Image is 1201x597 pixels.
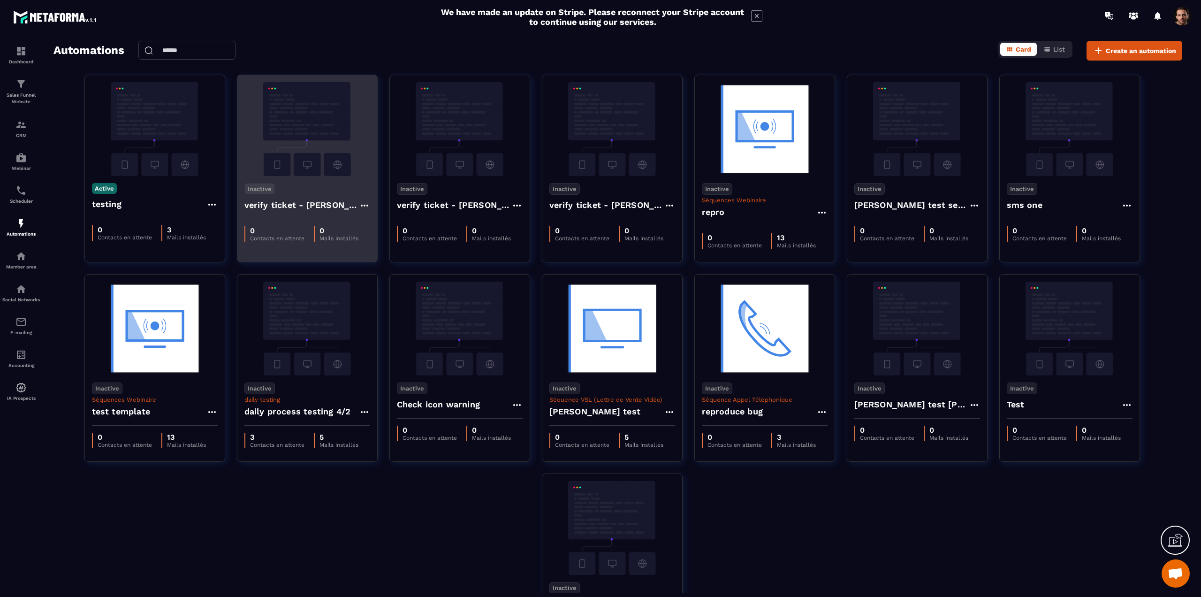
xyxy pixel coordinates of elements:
[2,276,40,309] a: social-networksocial-networkSocial Networks
[397,383,427,394] p: Inactive
[397,199,511,212] h4: verify ticket - [PERSON_NAME] please - Copy
[15,185,27,196] img: scheduler
[1012,426,1067,435] p: 0
[2,231,40,237] p: Automations
[2,112,40,145] a: formationformationCRM
[167,234,206,241] p: Mails installés
[854,183,885,195] p: Inactive
[555,235,609,242] p: Contacts en attente
[244,383,275,394] p: Inactive
[397,82,523,176] img: automation-background
[702,383,732,394] p: Inactive
[15,46,27,57] img: formation
[92,183,117,194] p: Active
[15,119,27,130] img: formation
[854,82,980,176] img: automation-background
[2,133,40,138] p: CRM
[702,82,828,176] img: automation-background
[549,82,675,176] img: automation-background
[929,226,968,235] p: 0
[2,211,40,244] a: automationsautomationsAutomations
[549,396,675,403] p: Séquence VSL (Lettre de Vente Vidéo)
[2,297,40,302] p: Social Networks
[777,242,816,249] p: Mails installés
[403,435,457,441] p: Contacts en attente
[549,481,675,575] img: automation-background
[15,78,27,90] img: formation
[707,433,762,442] p: 0
[2,330,40,335] p: E-mailing
[2,244,40,276] a: automationsautomationsMember area
[15,382,27,393] img: automations
[2,59,40,64] p: Dashboard
[2,363,40,368] p: Accounting
[2,342,40,375] a: accountantaccountantAccounting
[2,92,40,105] p: Sales Funnel Website
[1053,46,1065,53] span: List
[1082,226,1121,235] p: 0
[624,433,663,442] p: 5
[555,442,609,448] p: Contacts en attente
[15,349,27,360] img: accountant
[2,38,40,71] a: formationformationDashboard
[702,206,725,219] h4: repro
[2,71,40,112] a: formationformationSales Funnel Website
[250,226,304,235] p: 0
[244,396,370,403] p: daily testing
[53,41,124,61] h2: Automations
[860,226,914,235] p: 0
[98,433,152,442] p: 0
[860,235,914,242] p: Contacts en attente
[167,442,206,448] p: Mails installés
[319,442,358,448] p: Mails installés
[1000,43,1037,56] button: Card
[555,433,609,442] p: 0
[549,582,580,594] p: Inactive
[319,433,358,442] p: 5
[929,435,968,441] p: Mails installés
[1012,235,1067,242] p: Contacts en attente
[167,433,206,442] p: 13
[929,426,968,435] p: 0
[2,396,40,401] p: IA Prospects
[1007,183,1037,195] p: Inactive
[244,82,370,176] img: automation-background
[549,183,580,195] p: Inactive
[403,426,457,435] p: 0
[319,226,358,235] p: 0
[549,383,580,394] p: Inactive
[1016,46,1031,53] span: Card
[472,435,511,441] p: Mails installés
[92,383,122,394] p: Inactive
[92,82,218,176] img: automation-background
[92,405,151,418] h4: test template
[98,225,152,234] p: 0
[250,442,304,448] p: Contacts en attente
[702,282,828,375] img: automation-background
[1007,398,1025,411] h4: Test
[92,396,218,403] p: Séquences Webinaire
[2,264,40,269] p: Member area
[403,226,457,235] p: 0
[624,235,663,242] p: Mails installés
[403,235,457,242] p: Contacts en attente
[702,197,828,204] p: Séquences Webinaire
[854,383,885,394] p: Inactive
[13,8,98,25] img: logo
[555,226,609,235] p: 0
[15,152,27,163] img: automations
[1007,383,1037,394] p: Inactive
[777,233,816,242] p: 13
[1087,41,1182,61] button: Create an automation
[854,199,969,212] h4: [PERSON_NAME] test send sms
[854,398,969,411] h4: [PERSON_NAME] test [PERSON_NAME] nha - Copy - Copy
[244,405,351,418] h4: daily process testing 4/2
[702,183,732,195] p: Inactive
[860,426,914,435] p: 0
[15,251,27,262] img: automations
[1012,435,1067,441] p: Contacts en attente
[397,282,523,375] img: automation-background
[92,282,218,375] img: automation-background
[2,309,40,342] a: emailemailE-mailing
[1162,559,1190,588] a: Mở cuộc trò chuyện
